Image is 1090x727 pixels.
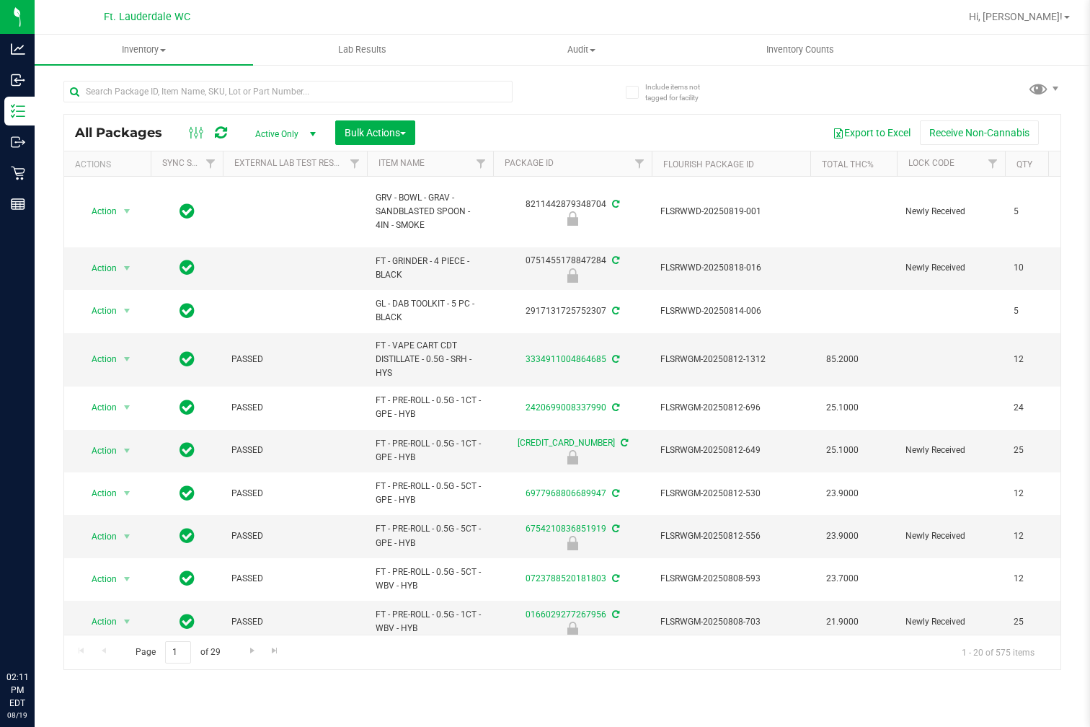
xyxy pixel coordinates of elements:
div: Actions [75,159,145,169]
span: FT - PRE-ROLL - 0.5G - 5CT - GPE - HYB [376,522,484,550]
span: 5 [1014,304,1068,318]
a: Inventory [35,35,253,65]
span: Action [79,258,118,278]
a: Total THC% [822,159,874,169]
span: select [118,612,136,632]
span: FLSRWWD-20250819-001 [660,205,802,219]
span: FLSRWGM-20250812-696 [660,401,802,415]
span: Newly Received [905,261,996,275]
span: FLSRWGM-20250808-593 [660,572,802,586]
a: Lab Results [253,35,471,65]
span: 25.1000 [819,440,866,461]
iframe: Resource center [14,612,58,655]
span: In Sync [180,483,195,503]
span: FLSRWWD-20250818-016 [660,261,802,275]
a: Go to the next page [242,641,262,661]
span: Sync from Compliance System [610,609,619,620]
span: Action [79,483,118,503]
span: Sync from Compliance System [619,438,628,448]
span: GL - DAB TOOLKIT - 5 PC - BLACK [376,297,484,325]
inline-svg: Analytics [11,42,25,56]
span: 12 [1014,487,1068,501]
a: Inventory Counts [691,35,909,65]
span: Action [79,526,118,547]
span: Sync from Compliance System [610,573,619,583]
span: FT - PRE-ROLL - 0.5G - 1CT - GPE - HYB [376,437,484,464]
span: Action [79,301,118,321]
span: 25 [1014,615,1068,629]
span: Audit [473,43,690,56]
input: 1 [165,641,191,664]
span: FLSRWGM-20250812-649 [660,444,802,457]
span: In Sync [180,568,195,589]
span: GRV - BOWL - GRAV - SANDBLASTED SPOON - 4IN - SMOKE [376,191,484,233]
span: PASSED [231,529,358,543]
input: Search Package ID, Item Name, SKU, Lot or Part Number... [63,81,513,102]
span: Sync from Compliance System [610,354,619,364]
span: select [118,258,136,278]
span: FT - PRE-ROLL - 0.5G - 1CT - GPE - HYB [376,394,484,421]
a: 0723788520181803 [526,573,606,583]
span: In Sync [180,612,195,632]
p: 02:11 PM EDT [6,671,28,710]
span: 23.9000 [819,483,866,504]
span: PASSED [231,487,358,501]
span: Action [79,441,118,461]
span: PASSED [231,444,358,457]
span: 23.7000 [819,568,866,589]
div: Newly Received [491,536,654,550]
span: FLSRWWD-20250814-006 [660,304,802,318]
span: Action [79,397,118,418]
span: FT - GRINDER - 4 PIECE - BLACK [376,255,484,282]
span: 12 [1014,572,1068,586]
a: 6977968806689947 [526,488,606,498]
span: FLSRWGM-20250812-556 [660,529,802,543]
span: In Sync [180,349,195,369]
span: Include items not tagged for facility [645,81,717,103]
button: Bulk Actions [335,120,415,145]
a: Sync Status [162,158,218,168]
span: Sync from Compliance System [610,255,619,265]
span: Hi, [PERSON_NAME]! [969,11,1063,22]
span: Lab Results [319,43,406,56]
a: [CREDIT_CARD_NUMBER] [518,438,615,448]
a: Filter [199,151,223,176]
span: PASSED [231,615,358,629]
a: 6754210836851919 [526,524,606,534]
span: 25.1000 [819,397,866,418]
span: All Packages [75,125,177,141]
span: 10 [1014,261,1068,275]
span: Inventory Counts [747,43,854,56]
inline-svg: Retail [11,166,25,180]
span: select [118,201,136,221]
a: Filter [628,151,652,176]
span: Page of 29 [123,641,232,664]
span: Action [79,569,118,589]
a: Filter [469,151,493,176]
span: Sync from Compliance System [610,488,619,498]
span: select [118,569,136,589]
span: PASSED [231,572,358,586]
span: PASSED [231,353,358,366]
a: Audit [472,35,691,65]
span: Newly Received [905,615,996,629]
button: Export to Excel [823,120,920,145]
span: FT - PRE-ROLL - 0.5G - 5CT - GPE - HYB [376,480,484,507]
span: 5 [1014,205,1068,219]
span: 23.9000 [819,526,866,547]
div: 0751455178847284 [491,254,654,282]
div: Newly Received [491,622,654,636]
span: 12 [1014,353,1068,366]
a: Go to the last page [265,641,285,661]
div: 8211442879348704 [491,198,654,226]
span: select [118,526,136,547]
inline-svg: Inbound [11,73,25,87]
span: Bulk Actions [345,127,406,138]
span: select [118,397,136,418]
span: Action [79,612,118,632]
a: Item Name [378,158,425,168]
a: External Lab Test Result [234,158,347,168]
span: In Sync [180,301,195,321]
span: select [118,301,136,321]
span: 85.2000 [819,349,866,370]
